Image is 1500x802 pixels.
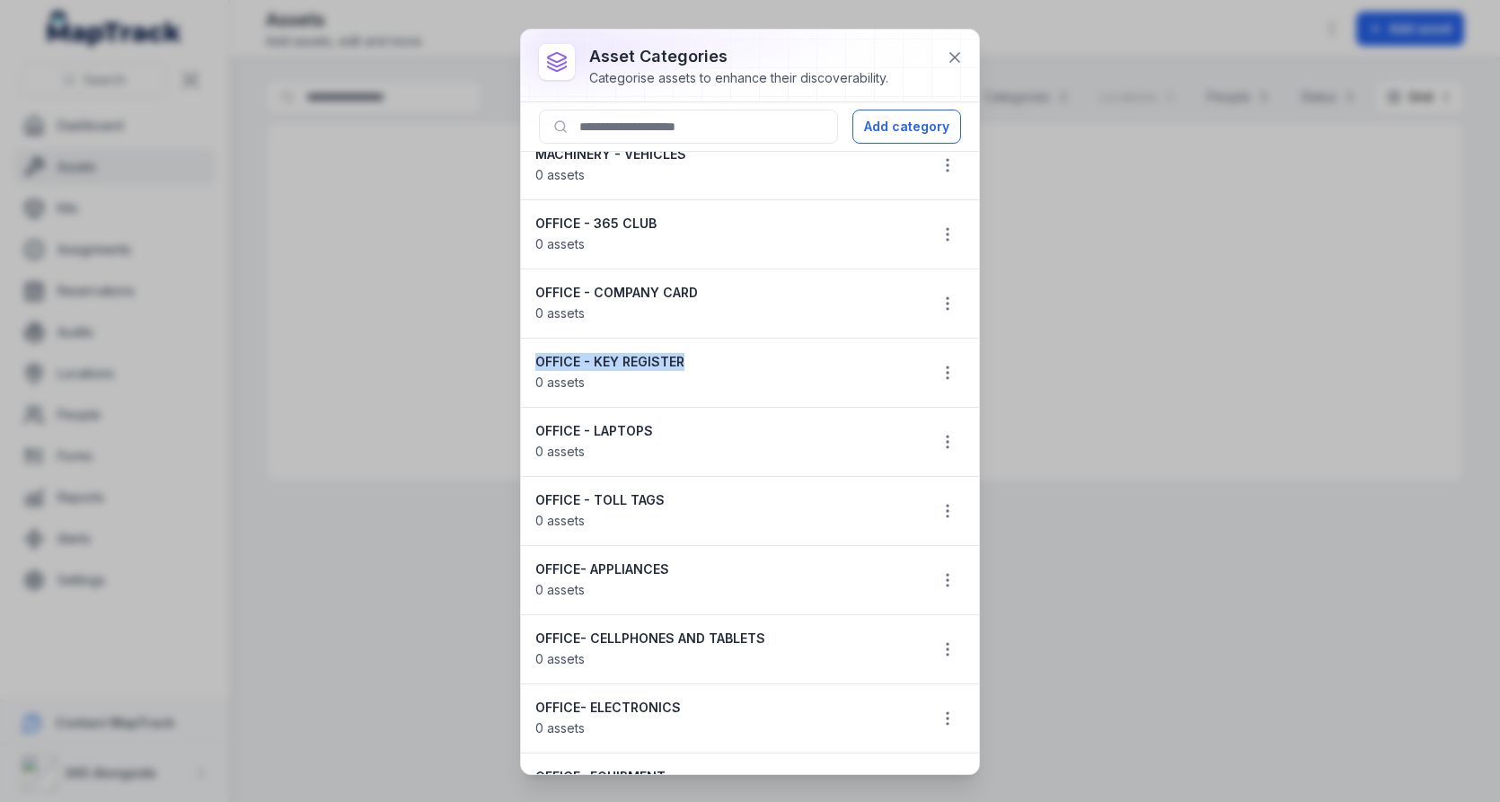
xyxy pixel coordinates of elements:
[535,651,585,666] span: 0 assets
[535,560,913,578] strong: OFFICE- APPLIANCES
[589,44,888,69] h3: asset categories
[535,699,913,717] strong: OFFICE- ELECTRONICS
[535,444,585,459] span: 0 assets
[535,375,585,390] span: 0 assets
[535,284,913,302] strong: OFFICE - COMPANY CARD
[535,768,913,786] strong: OFFICE- EQUIPMENT
[589,69,888,87] div: Categorise assets to enhance their discoverability.
[535,353,913,371] strong: OFFICE - KEY REGISTER
[535,582,585,597] span: 0 assets
[535,513,585,528] span: 0 assets
[535,491,913,509] strong: OFFICE - TOLL TAGS
[535,630,913,648] strong: OFFICE- CELLPHONES AND TABLETS
[535,720,585,736] span: 0 assets
[535,167,585,182] span: 0 assets
[535,215,913,233] strong: OFFICE - 365 CLUB
[852,110,961,144] button: Add category
[535,422,913,440] strong: OFFICE - LAPTOPS
[535,305,585,321] span: 0 assets
[535,236,585,251] span: 0 assets
[535,145,913,163] strong: MACHINERY - VEHICLES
